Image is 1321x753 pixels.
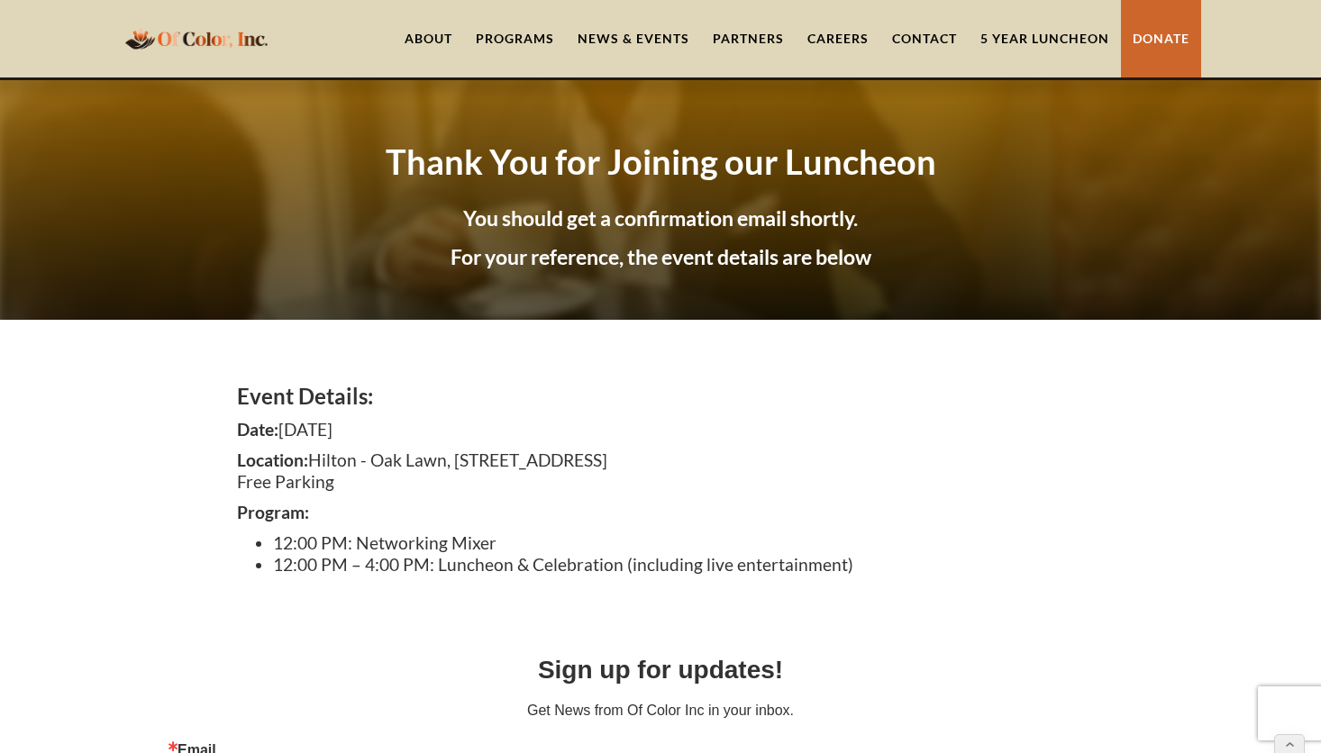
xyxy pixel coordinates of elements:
[237,419,278,440] strong: Date:
[120,17,273,59] a: home
[237,449,308,470] strong: Location:
[451,244,871,269] strong: For your reference, the event details are below
[178,651,1143,689] h2: Sign up for updates!
[237,383,373,409] strong: Event Details:
[237,449,1084,493] p: Hilton - Oak Lawn, [STREET_ADDRESS] Free Parking
[237,502,309,522] strong: Program:
[273,532,1084,554] li: 12:00 PM: Networking Mixer
[273,554,1084,576] li: 12:00 PM – 4:00 PM: Luncheon & Celebration (including live entertainment)
[237,419,1084,440] p: [DATE]
[386,141,936,182] strong: Thank You for Joining our Luncheon
[178,700,1143,721] p: Get News from Of Color Inc in your inbox.
[463,205,858,231] strong: You should get a confirmation email shortly.
[476,30,554,48] div: Programs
